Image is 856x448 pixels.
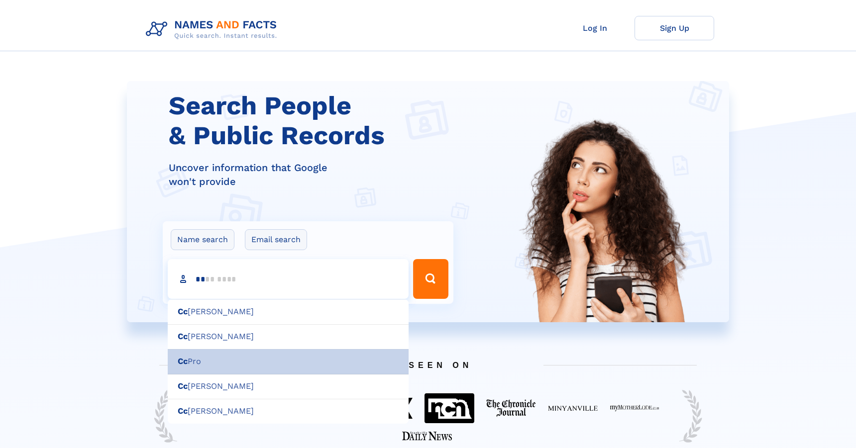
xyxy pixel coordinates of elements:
[168,349,409,374] div: Pro
[548,405,598,412] img: Featured on Minyanville
[171,229,234,250] label: Name search
[610,405,659,412] img: Featured on My Mother Lode
[142,16,285,43] img: Logo Names and Facts
[178,381,188,391] b: Cc
[178,357,188,366] b: Cc
[413,259,448,299] button: Search Button
[168,324,409,350] div: [PERSON_NAME]
[402,432,452,441] img: Featured on Starkville Daily News
[635,16,714,40] a: Sign Up
[168,374,409,399] div: [PERSON_NAME]
[168,299,409,325] div: [PERSON_NAME]
[178,307,188,316] b: Cc
[245,229,307,250] label: Email search
[169,161,459,188] div: Uncover information that Google won't provide
[178,406,188,416] b: Cc
[513,117,697,372] img: Search People and Public records
[168,259,409,299] input: search input
[144,349,712,382] span: AS SEEN ON
[679,389,702,444] img: Trust Reef
[425,393,474,423] img: Featured on NCN
[555,16,635,40] a: Log In
[178,332,188,341] b: Cc
[486,399,536,417] img: Featured on The Chronicle Journal
[168,399,409,424] div: [PERSON_NAME]
[169,91,459,151] h1: Search People & Public Records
